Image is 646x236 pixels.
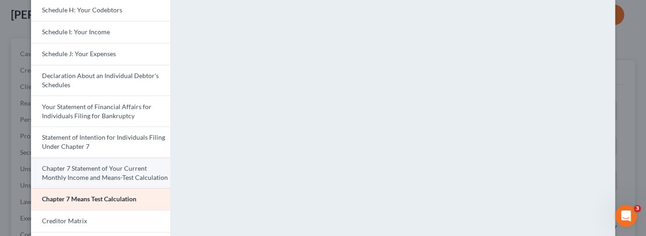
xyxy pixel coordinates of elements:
span: Schedule J: Your Expenses [42,50,116,58]
a: Chapter 7 Statement of Your Current Monthly Income and Means-Test Calculation [31,157,170,189]
span: Your Statement of Financial Affairs for Individuals Filing for Bankruptcy [42,103,151,120]
a: Your Statement of Financial Affairs for Individuals Filing for Bankruptcy [31,95,170,126]
a: Statement of Intention for Individuals Filing Under Chapter 7 [31,126,170,157]
iframe: Intercom live chat [615,205,637,227]
span: Chapter 7 Statement of Your Current Monthly Income and Means-Test Calculation [42,164,168,181]
span: Statement of Intention for Individuals Filing Under Chapter 7 [42,133,165,150]
a: Schedule I: Your Income [31,21,170,43]
span: Creditor Matrix [42,217,87,225]
span: Schedule I: Your Income [42,28,110,36]
span: Chapter 7 Means Test Calculation [42,195,136,203]
a: Chapter 7 Means Test Calculation [31,188,170,210]
span: Declaration About an Individual Debtor's Schedules [42,72,159,89]
a: Creditor Matrix [31,210,170,232]
a: Schedule J: Your Expenses [31,43,170,65]
span: Schedule H: Your Codebtors [42,6,122,14]
a: Declaration About an Individual Debtor's Schedules [31,65,170,96]
span: 3 [634,205,641,212]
